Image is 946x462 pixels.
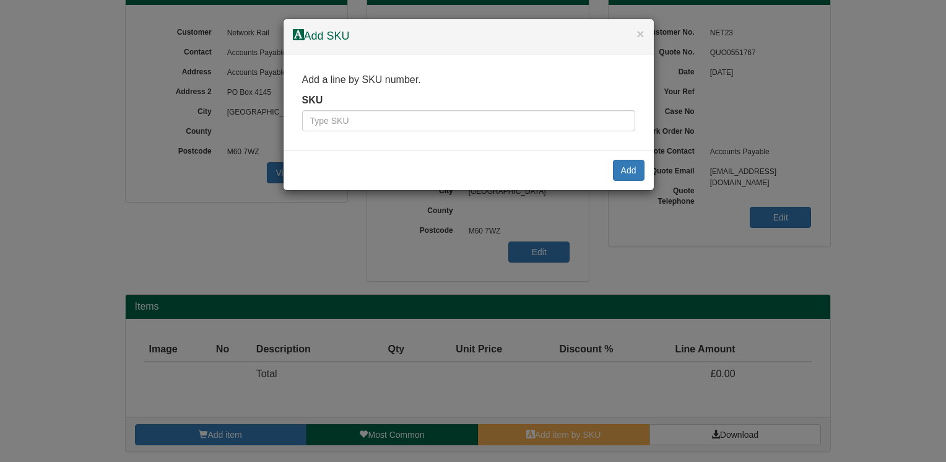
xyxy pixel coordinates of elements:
input: Type SKU [302,110,635,131]
p: Add a line by SKU number. [302,73,635,87]
button: × [636,27,644,40]
label: SKU [302,94,323,108]
button: Add [613,160,644,181]
h4: Add SKU [293,28,644,45]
